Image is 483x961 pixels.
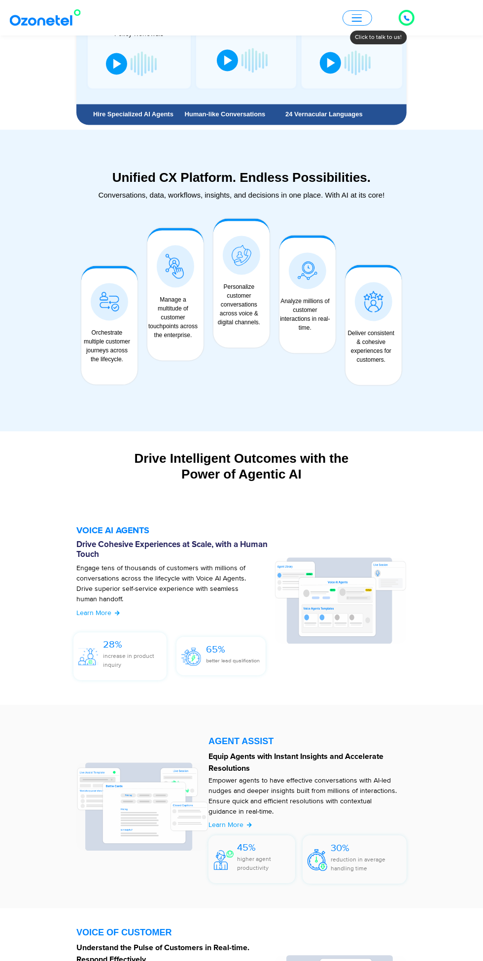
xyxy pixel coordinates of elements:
strong: Equip Agents with Instant Insights and Accelerate Resolutions [208,753,383,773]
p: reduction in average handling time [331,856,403,874]
p: Engage tens of thousands of customers with millions of conversations across the lifecycle with Vo... [76,563,250,615]
div: Hire Specialized AI Agents [91,111,175,117]
img: 30% [308,850,327,871]
span: Learn More [76,609,111,618]
div: VOICE OF CUSTOMER [76,928,275,937]
div: Card Activation [307,30,397,36]
a: Learn More [76,608,120,618]
span: Learn More [208,821,243,829]
span: 45% [237,842,256,854]
p: Empower agents to have effective conversations with AI-led nudges and deeper insights built from ... [208,776,397,817]
div: AGENT ASSIST [208,737,407,746]
p: higher agent productivity [237,856,295,873]
div: Analyze millions of customer interactions in real-time. [279,297,331,333]
div: Orchestrate multiple customer journeys across the lifecycle. [81,329,133,364]
div: Human-like Conversations [180,111,270,117]
div: Deliver consistent & cohesive experiences for customers. [345,329,397,365]
a: Learn More [208,820,252,830]
p: better lead qualification [206,657,260,666]
h6: Drive Cohesive Experiences at Scale, with a Human Touch [76,541,275,561]
span: 28% [103,639,122,651]
img: 65% [181,648,201,666]
div: Personalize customer conversations across voice & digital channels. [213,283,265,327]
span: 65% [206,644,225,656]
div: Policy Renewals [93,31,186,37]
div: Conversations, data, workflows, insights, and decisions in one place. With AI at its core! [81,192,402,199]
span: 30% [331,843,349,855]
p: increase in product inquiry [103,652,167,670]
div: Drive Intelligent Outcomes with the Power of Agentic AI [76,451,407,482]
div: Unified CX Platform. Endless Possibilities. [81,170,402,187]
h5: VOICE AI AGENTS [76,527,275,536]
img: 45% [214,851,234,870]
div: Manage a multitude of customer touchpoints across the enterprise. [147,296,199,340]
div: 24 Vernacular Languages [279,111,369,117]
img: 28% [78,649,98,666]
